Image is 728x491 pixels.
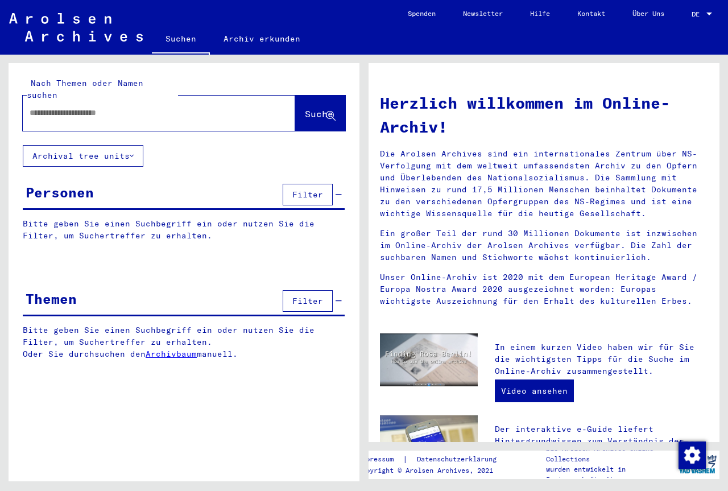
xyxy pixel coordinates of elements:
h1: Herzlich willkommen im Online-Archiv! [380,91,708,139]
span: DE [692,10,704,18]
img: Arolsen_neg.svg [9,13,143,42]
img: video.jpg [380,333,478,387]
a: Archivbaum [146,349,197,359]
p: wurden entwickelt in Partnerschaft mit [546,464,676,485]
a: Suchen [152,25,210,55]
a: Video ansehen [495,379,574,402]
div: Themen [26,288,77,309]
p: Die Arolsen Archives sind ein internationales Zentrum über NS-Verfolgung mit dem weltweit umfasse... [380,148,708,220]
img: Zustimmung ändern [679,442,706,469]
span: Suche [305,108,333,119]
button: Filter [283,290,333,312]
a: Datenschutzerklärung [408,453,510,465]
a: Impressum [358,453,403,465]
img: eguide.jpg [380,415,478,481]
p: Die Arolsen Archives Online-Collections [546,444,676,464]
button: Suche [295,96,345,131]
mat-label: Nach Themen oder Namen suchen [27,78,143,100]
span: Filter [292,296,323,306]
div: | [358,453,510,465]
p: Unser Online-Archiv ist 2020 mit dem European Heritage Award / Europa Nostra Award 2020 ausgezeic... [380,271,708,307]
p: Ein großer Teil der rund 30 Millionen Dokumente ist inzwischen im Online-Archiv der Arolsen Archi... [380,228,708,263]
p: Bitte geben Sie einen Suchbegriff ein oder nutzen Sie die Filter, um Suchertreffer zu erhalten. O... [23,324,345,360]
img: yv_logo.png [676,450,719,478]
div: Personen [26,182,94,203]
button: Archival tree units [23,145,143,167]
p: In einem kurzen Video haben wir für Sie die wichtigsten Tipps für die Suche im Online-Archiv zusa... [495,341,708,377]
p: Bitte geben Sie einen Suchbegriff ein oder nutzen Sie die Filter, um Suchertreffer zu erhalten. [23,218,345,242]
a: Archiv erkunden [210,25,314,52]
span: Filter [292,189,323,200]
button: Filter [283,184,333,205]
p: Copyright © Arolsen Archives, 2021 [358,465,510,476]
